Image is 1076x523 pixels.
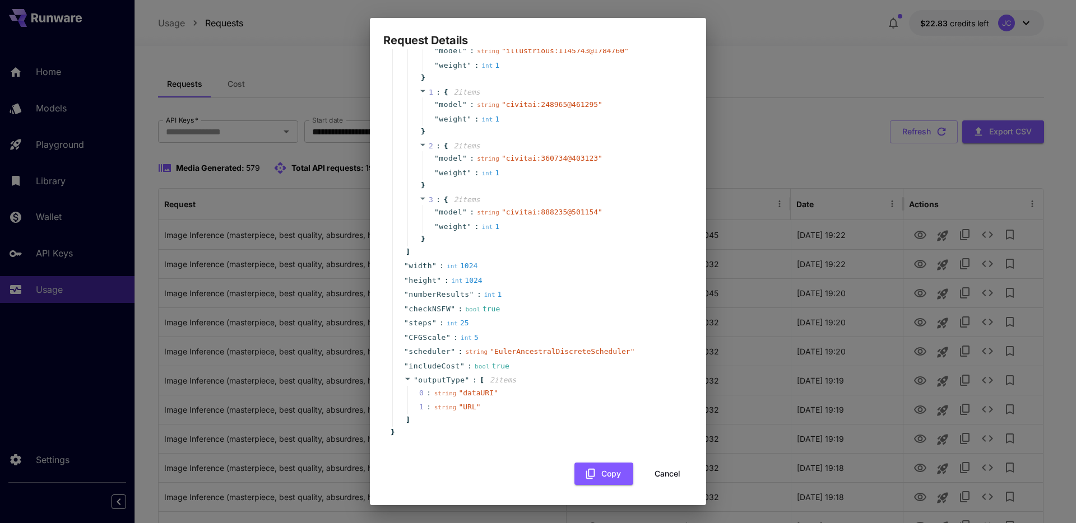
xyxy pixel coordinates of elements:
[475,361,509,372] div: true
[481,223,493,231] span: int
[470,290,474,298] span: "
[472,375,477,386] span: :
[437,276,441,284] span: "
[419,387,434,399] span: 0
[502,208,602,216] span: " civitai:888235@501154 "
[475,221,479,232] span: :
[461,332,479,343] div: 5
[447,263,458,270] span: int
[458,303,463,315] span: :
[453,142,480,150] span: 2 item s
[447,317,469,329] div: 25
[434,404,457,411] span: string
[462,154,467,162] span: "
[475,363,490,370] span: bool
[404,362,409,370] span: "
[1020,469,1076,523] iframe: Chat Widget
[434,390,457,397] span: string
[409,346,451,357] span: scheduler
[409,289,469,300] span: numberResults
[462,100,467,109] span: "
[481,114,499,125] div: 1
[436,141,440,152] span: :
[409,303,451,315] span: checkNSFW
[439,153,462,164] span: model
[432,319,437,327] span: "
[458,346,463,357] span: :
[439,207,462,218] span: model
[484,291,495,298] span: int
[434,169,439,177] span: "
[465,348,488,356] span: string
[426,387,431,399] div: :
[439,221,467,232] span: weight
[465,306,480,313] span: bool
[453,195,480,204] span: 2 item s
[404,246,410,258] span: ]
[642,463,693,485] button: Cancel
[439,260,444,272] span: :
[481,170,493,177] span: int
[434,154,439,162] span: "
[490,347,634,356] span: " EulerAncestralDiscreteScheduler "
[429,142,433,150] span: 2
[470,45,474,57] span: :
[461,334,472,342] span: int
[404,276,409,284] span: "
[444,87,448,98] span: {
[432,261,437,270] span: "
[475,60,479,71] span: :
[467,169,471,177] span: "
[409,361,460,372] span: includeCost
[467,61,471,69] span: "
[1020,469,1076,523] div: 채팅 위젯
[475,114,479,125] span: :
[409,332,446,343] span: CFGScale
[451,277,462,284] span: int
[451,305,455,313] span: "
[419,180,425,191] span: }
[409,275,437,286] span: height
[389,427,395,438] span: }
[434,46,439,55] span: "
[447,320,458,327] span: int
[484,289,502,300] div: 1
[370,18,706,49] h2: Request Details
[439,317,444,329] span: :
[481,60,499,71] div: 1
[439,60,467,71] span: weight
[436,87,440,98] span: :
[467,222,471,231] span: "
[447,260,477,272] div: 1024
[404,305,409,313] span: "
[465,303,500,315] div: true
[439,45,462,57] span: model
[451,275,482,286] div: 1024
[429,88,433,96] span: 1
[477,289,481,300] span: :
[502,100,602,109] span: " civitai:248965@461295 "
[490,376,516,384] span: 2 item s
[502,46,629,55] span: " illustrious:1145743@1784760 "
[444,275,449,286] span: :
[460,362,465,370] span: "
[436,194,440,206] span: :
[404,414,410,426] span: ]
[477,48,499,55] span: string
[477,209,499,216] span: string
[451,347,455,356] span: "
[419,234,425,245] span: }
[446,333,451,342] span: "
[458,403,480,411] span: " URL "
[481,221,499,232] div: 1
[502,154,602,162] span: " civitai:360734@403123 "
[404,290,409,298] span: "
[439,99,462,110] span: model
[444,141,448,152] span: {
[434,222,439,231] span: "
[477,155,499,162] span: string
[439,167,467,179] span: weight
[404,319,409,327] span: "
[409,317,432,329] span: steps
[404,333,409,342] span: "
